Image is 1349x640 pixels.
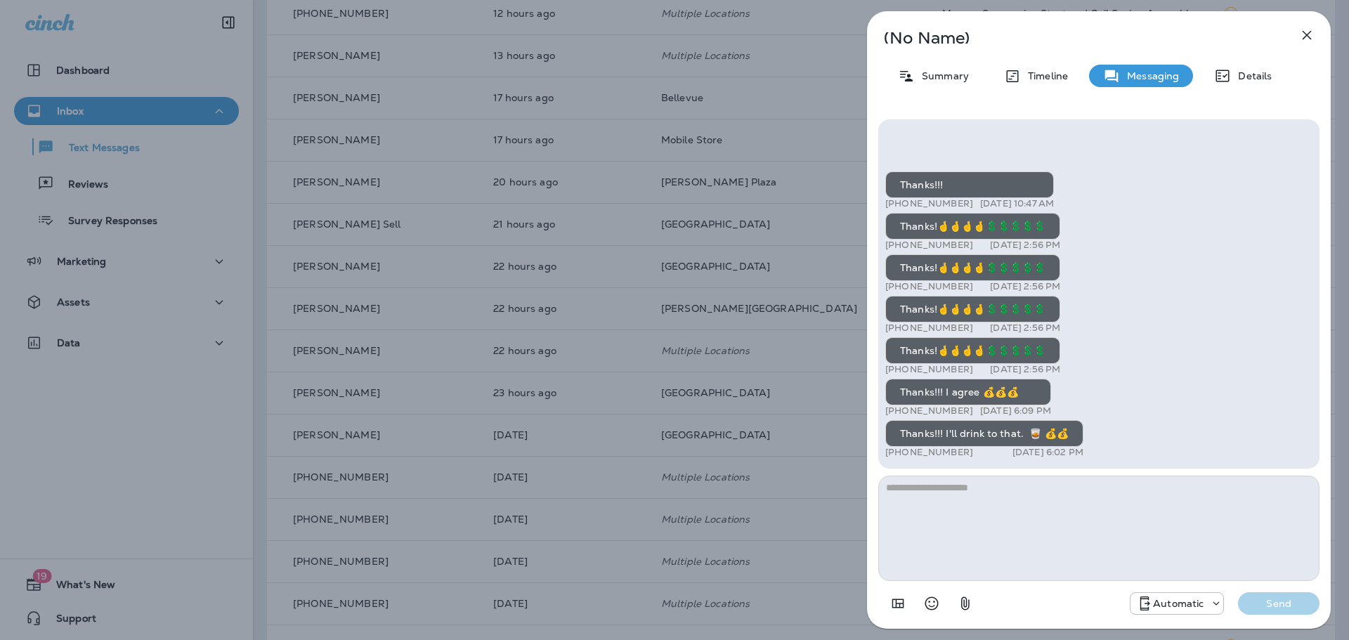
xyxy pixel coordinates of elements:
[885,420,1083,447] div: Thanks!!! I'll drink to that. 🥃 💰💰
[980,198,1054,209] p: [DATE] 10:47 AM
[885,337,1060,364] div: Thanks!🤞🤞🤞🤞💲💲💲💲💲
[885,254,1060,281] div: Thanks!🤞🤞🤞🤞💲💲💲💲💲
[884,32,1267,44] p: (No Name)
[885,198,973,209] p: [PHONE_NUMBER]
[1120,70,1179,81] p: Messaging
[1012,447,1083,458] p: [DATE] 6:02 PM
[885,379,1051,405] div: Thanks!!! I agree 💰💰💰
[885,447,973,458] p: [PHONE_NUMBER]
[1021,70,1068,81] p: Timeline
[990,281,1060,292] p: [DATE] 2:56 PM
[1153,598,1204,609] p: Automatic
[885,296,1060,322] div: Thanks!🤞🤞🤞🤞💲💲💲💲💲
[885,364,973,375] p: [PHONE_NUMBER]
[884,589,912,618] button: Add in a premade template
[980,405,1051,417] p: [DATE] 6:09 PM
[990,240,1060,251] p: [DATE] 2:56 PM
[885,281,973,292] p: [PHONE_NUMBER]
[990,364,1060,375] p: [DATE] 2:56 PM
[885,322,973,334] p: [PHONE_NUMBER]
[918,589,946,618] button: Select an emoji
[990,322,1060,334] p: [DATE] 2:56 PM
[885,213,1060,240] div: Thanks!🤞🤞🤞🤞💲💲💲💲💲
[1231,70,1272,81] p: Details
[885,240,973,251] p: [PHONE_NUMBER]
[915,70,969,81] p: Summary
[885,405,973,417] p: [PHONE_NUMBER]
[885,171,1054,198] div: Thanks!!!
